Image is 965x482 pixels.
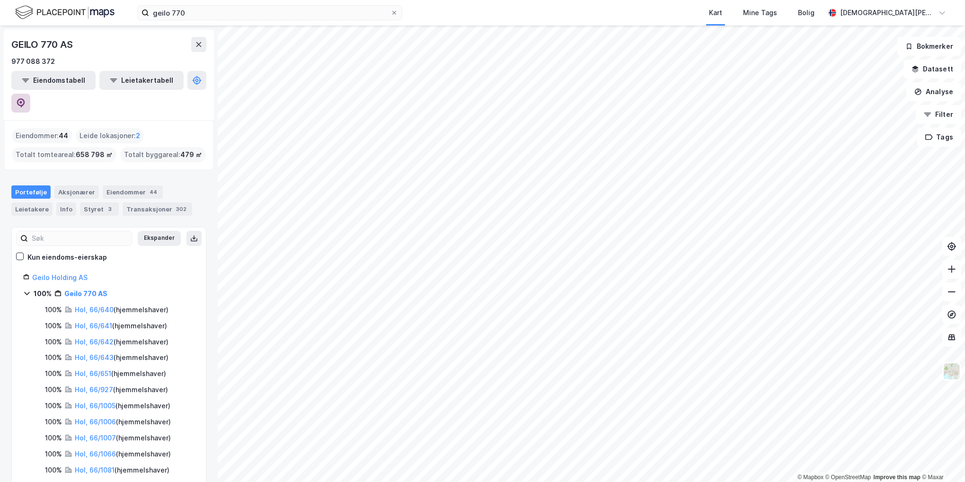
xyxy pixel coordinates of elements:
div: 100% [45,304,62,315]
div: ( hjemmelshaver ) [75,352,168,363]
a: Hol, 66/642 [75,338,114,346]
div: 100% [45,352,62,363]
button: Tags [917,128,961,147]
iframe: Chat Widget [918,437,965,482]
div: 302 [174,204,188,214]
input: Søk [28,231,132,245]
span: 2 [136,130,140,141]
div: ( hjemmelshaver ) [75,400,170,412]
button: Filter [916,105,961,124]
div: 100% [45,464,62,476]
div: 100% [45,432,62,444]
div: 100% [45,400,62,412]
a: Hol, 66/640 [75,306,114,314]
span: 479 ㎡ [180,149,202,160]
a: Hol, 66/641 [75,322,112,330]
a: Hol, 66/651 [75,369,111,377]
div: Info [56,202,76,216]
button: Datasett [903,60,961,79]
div: Mine Tags [743,7,777,18]
div: Totalt tomteareal : [12,147,116,162]
div: Kun eiendoms-eierskap [27,252,107,263]
div: 100% [34,288,52,299]
button: Ekspander [138,231,181,246]
div: Kart [709,7,722,18]
button: Analyse [906,82,961,101]
div: ( hjemmelshaver ) [75,304,168,315]
a: OpenStreetMap [825,474,871,481]
img: Z [943,362,961,380]
button: Eiendomstabell [11,71,96,90]
a: Hol, 66/1081 [75,466,115,474]
div: 100% [45,320,62,332]
div: 100% [45,416,62,428]
div: ( hjemmelshaver ) [75,336,168,348]
div: 100% [45,384,62,395]
div: Transaksjoner [123,202,192,216]
a: Hol, 66/1007 [75,434,116,442]
a: Geilo 770 AS [64,289,107,298]
a: Improve this map [874,474,921,481]
div: ( hjemmelshaver ) [75,416,171,428]
div: Styret [80,202,119,216]
a: Hol, 66/1005 [75,402,115,410]
a: Hol, 66/1066 [75,450,116,458]
span: 658 798 ㎡ [76,149,113,160]
div: 977 088 372 [11,56,55,67]
button: Bokmerker [897,37,961,56]
div: Bolig [798,7,814,18]
div: Portefølje [11,185,51,199]
div: 100% [45,448,62,460]
span: 44 [59,130,68,141]
div: Leietakere [11,202,53,216]
div: Aksjonærer [54,185,99,199]
div: ( hjemmelshaver ) [75,464,169,476]
div: 44 [148,187,159,197]
div: ( hjemmelshaver ) [75,448,171,460]
div: [DEMOGRAPHIC_DATA][PERSON_NAME] [840,7,935,18]
div: Totalt byggareal : [120,147,206,162]
div: ( hjemmelshaver ) [75,320,167,332]
a: Hol, 66/1006 [75,418,116,426]
div: 3 [106,204,115,214]
div: ( hjemmelshaver ) [75,368,166,379]
img: logo.f888ab2527a4732fd821a326f86c7f29.svg [15,4,115,21]
div: Leide lokasjoner : [76,128,144,143]
div: 100% [45,336,62,348]
div: 100% [45,368,62,379]
input: Søk på adresse, matrikkel, gårdeiere, leietakere eller personer [149,6,390,20]
button: Leietakertabell [99,71,184,90]
div: ( hjemmelshaver ) [75,432,171,444]
div: ( hjemmelshaver ) [75,384,168,395]
a: Mapbox [797,474,823,481]
div: Eiendommer [103,185,163,199]
a: Geilo Holding AS [32,273,88,281]
div: Eiendommer : [12,128,72,143]
div: GEILO 770 AS [11,37,75,52]
a: Hol, 66/643 [75,353,114,361]
a: Hol, 66/927 [75,386,113,394]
